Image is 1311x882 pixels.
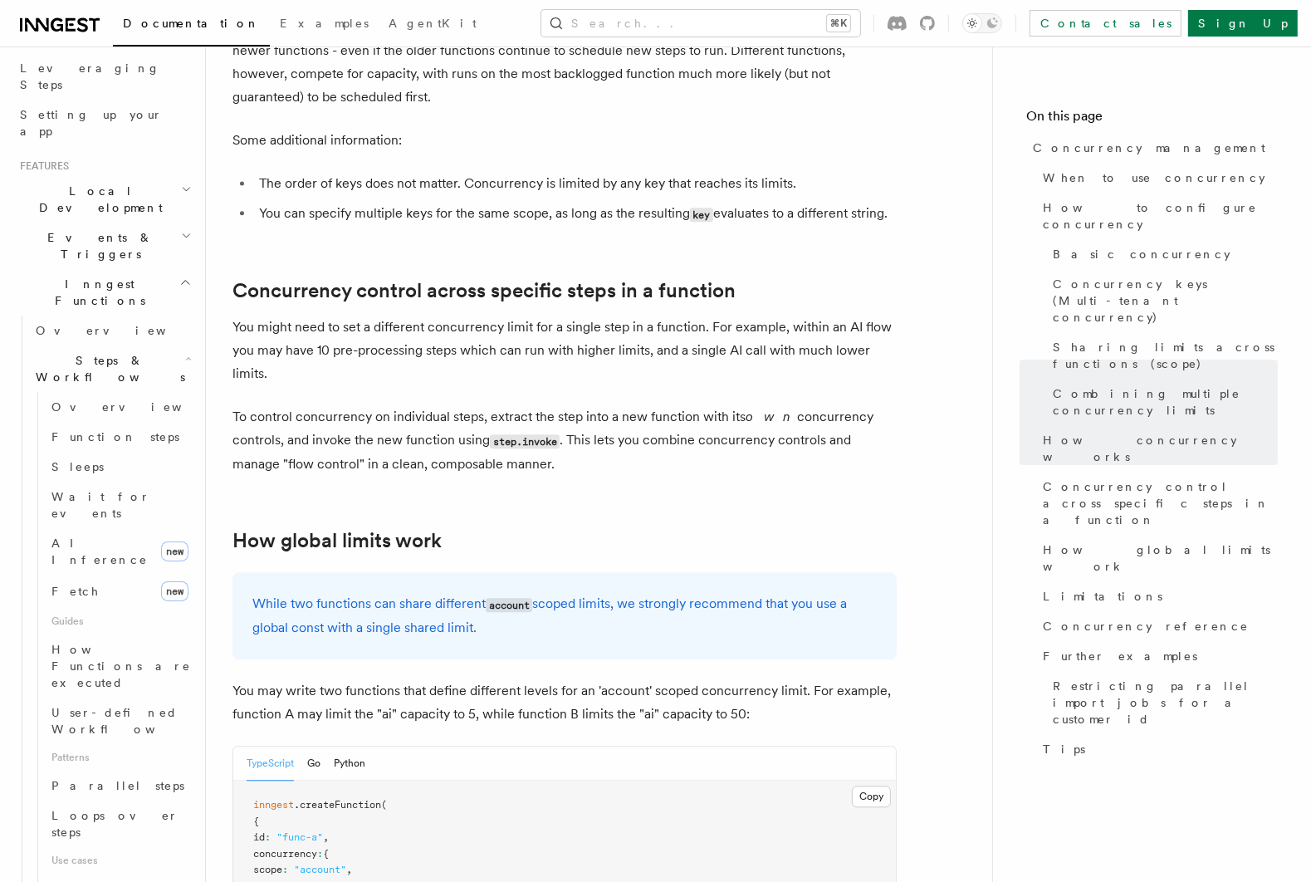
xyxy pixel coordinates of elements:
a: Restricting parallel import jobs for a customer id [1046,671,1278,734]
button: Go [307,747,320,781]
span: Features [13,159,69,173]
span: : [265,831,271,843]
p: You might need to set a different concurrency limit for a single step in a function. For example,... [232,316,897,385]
kbd: ⌘K [827,15,850,32]
a: Setting up your app [13,100,195,146]
a: Sleeps [45,452,195,482]
a: Leveraging Steps [13,53,195,100]
a: User-defined Workflows [45,698,195,744]
button: TypeScript [247,747,294,781]
span: , [323,831,329,843]
span: Steps & Workflows [29,352,185,385]
span: Setting up your app [20,108,163,138]
span: scope [253,864,282,875]
button: Steps & Workflows [29,345,195,392]
span: new [161,541,188,561]
span: Overview [36,324,207,337]
a: Concurrency reference [1036,611,1278,641]
h4: On this page [1026,106,1278,133]
a: Tips [1036,734,1278,764]
span: Examples [280,17,369,30]
span: Local Development [13,183,181,216]
a: Parallel steps [45,771,195,801]
li: The order of keys does not matter. Concurrency is limited by any key that reaches its limits. [254,172,897,195]
button: Events & Triggers [13,223,195,269]
a: AgentKit [379,5,487,45]
span: new [161,581,188,601]
p: To control concurrency on individual steps, extract the step into a new function with its concurr... [232,405,897,476]
span: { [323,848,329,860]
span: Restricting parallel import jobs for a customer id [1053,678,1278,728]
span: Combining multiple concurrency limits [1053,385,1278,419]
span: Guides [45,608,195,635]
span: Wait for events [51,490,150,520]
li: You can specify multiple keys for the same scope, as long as the resulting evaluates to a differe... [254,202,897,226]
span: Inngest Functions [13,276,179,309]
span: Function steps [51,430,179,443]
span: Parallel steps [51,779,184,792]
span: Use cases [45,847,195,874]
a: Overview [29,316,195,345]
a: Concurrency control across specific steps in a function [232,279,736,302]
span: Concurrency management [1033,140,1265,156]
span: concurrency [253,848,317,860]
span: Basic concurrency [1053,246,1230,262]
em: own [746,409,797,424]
p: While two functions can share different scoped limits, we strongly recommend that you use a globa... [252,592,877,639]
code: step.invoke [490,434,560,448]
code: key [690,208,713,222]
span: id [253,831,265,843]
a: Concurrency control across specific steps in a function [1036,472,1278,535]
a: Function steps [45,422,195,452]
span: Documentation [123,17,260,30]
button: Search...⌘K [541,10,860,37]
a: Sharing limits across functions (scope) [1046,332,1278,379]
a: Combining multiple concurrency limits [1046,379,1278,425]
span: Concurrency keys (Multi-tenant concurrency) [1053,276,1278,326]
a: Concurrency keys (Multi-tenant concurrency) [1046,269,1278,332]
span: Concurrency reference [1043,618,1249,635]
code: account [486,598,532,612]
button: Inngest Functions [13,269,195,316]
span: .createFunction [294,799,381,811]
a: Limitations [1036,581,1278,611]
a: Basic concurrency [1046,239,1278,269]
span: How global limits work [1043,541,1278,575]
a: How Functions are executed [45,635,195,698]
span: "account" [294,864,346,875]
button: Toggle dark mode [962,13,1002,33]
a: Overview [45,392,195,422]
a: How global limits work [1036,535,1278,581]
span: inngest [253,799,294,811]
span: Leveraging Steps [20,61,160,91]
span: Further examples [1043,648,1197,664]
a: Further examples [1036,641,1278,671]
span: AI Inference [51,537,148,566]
a: How concurrency works [1036,425,1278,472]
p: Some additional information: [232,129,897,152]
p: You may write two functions that define different levels for an 'account' scoped concurrency limi... [232,679,897,726]
span: Loops over steps [51,809,179,839]
a: Wait for events [45,482,195,528]
span: Concurrency control across specific steps in a function [1043,478,1278,528]
a: Sign Up [1188,10,1298,37]
span: AgentKit [389,17,477,30]
a: When to use concurrency [1036,163,1278,193]
span: How Functions are executed [51,643,191,689]
span: : [317,848,323,860]
span: User-defined Workflows [51,706,201,736]
span: Sharing limits across functions (scope) [1053,339,1278,372]
span: Fetch [51,585,100,598]
a: Loops over steps [45,801,195,847]
span: How concurrency works [1043,432,1278,465]
span: : [282,864,288,875]
span: Events & Triggers [13,229,181,262]
span: Overview [51,400,223,414]
a: Examples [270,5,379,45]
a: How to configure concurrency [1036,193,1278,239]
span: When to use concurrency [1043,169,1265,186]
a: Documentation [113,5,270,47]
span: Tips [1043,741,1085,757]
span: Sleeps [51,460,104,473]
span: How to configure concurrency [1043,199,1278,233]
